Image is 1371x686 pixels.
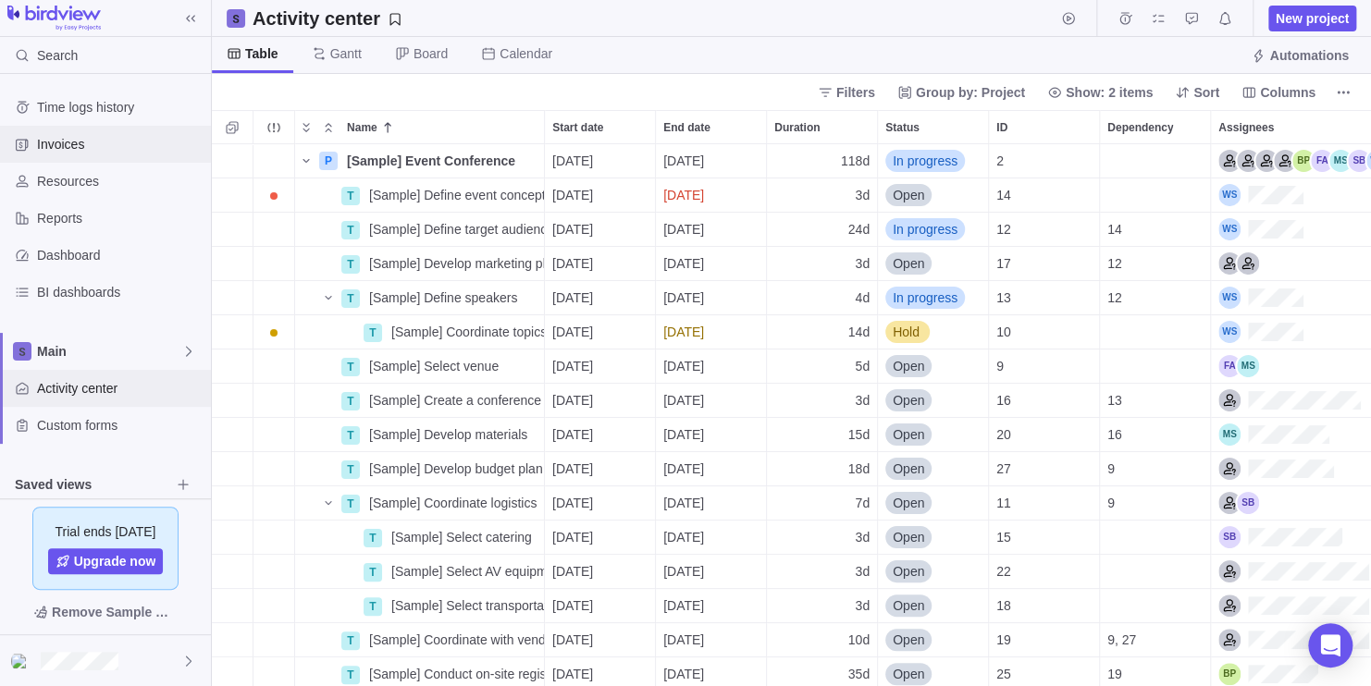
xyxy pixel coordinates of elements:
[989,521,1100,555] div: ID
[1218,218,1241,240] div: Will Salah
[893,152,957,170] span: In progress
[767,178,878,213] div: Duration
[893,323,920,341] span: Hold
[1179,6,1204,31] span: Approval requests
[253,315,295,349] div: Trouble indication
[656,144,767,178] div: End date
[878,623,989,657] div: Status
[878,178,989,213] div: Status
[878,178,988,212] div: Open
[253,418,295,452] div: Trouble indication
[369,186,544,204] span: [Sample] Define event concept
[1218,150,1241,172] div: Event Manager
[364,324,382,342] div: T
[545,178,656,213] div: Start date
[1107,288,1122,307] span: 12
[989,555,1100,589] div: ID
[295,521,545,555] div: Name
[656,178,767,213] div: End date
[767,486,878,521] div: Duration
[878,213,989,247] div: Status
[1100,521,1211,555] div: Dependency
[295,144,545,178] div: Name
[1100,213,1211,247] div: Dependency
[552,118,603,137] span: Start date
[767,521,878,555] div: Duration
[878,281,988,314] div: In progress
[656,281,767,315] div: End date
[1212,6,1238,31] span: Notifications
[253,349,295,384] div: Trouble indication
[893,186,924,204] span: Open
[878,315,989,349] div: Status
[1193,83,1219,102] span: Sort
[362,178,544,212] div: [Sample] Define event concept
[340,144,544,178] div: [Sample] Event Conference
[656,384,767,418] div: End date
[656,623,767,657] div: End date
[656,418,767,452] div: End date
[1308,623,1352,668] div: Open Intercom Messenger
[767,418,878,452] div: Duration
[253,555,295,589] div: Trouble indication
[1311,150,1333,172] div: Firzana Amira
[656,315,766,349] div: highlight
[369,220,544,239] span: [Sample] Define target audience
[890,80,1032,105] span: Group by: Project
[1100,623,1211,657] div: Dependency
[253,384,295,418] div: Trouble indication
[767,247,878,281] div: Duration
[295,247,545,281] div: Name
[1100,111,1210,143] div: Dependency
[1107,254,1122,273] span: 12
[37,283,204,301] span: BI dashboards
[1107,118,1173,137] span: Dependency
[893,288,957,307] span: In progress
[341,358,360,376] div: T
[1167,80,1227,105] span: Sort
[989,178,1100,213] div: ID
[37,135,204,153] span: Invoices
[212,144,1371,686] div: grid
[878,111,988,143] div: Status
[1100,349,1211,384] div: Dependency
[656,589,767,623] div: End date
[253,213,295,247] div: Trouble indication
[552,152,593,170] span: [DATE]
[295,213,545,247] div: Name
[295,115,317,141] span: Expand
[989,247,1099,280] div: 17
[848,220,870,239] span: 24d
[878,486,989,521] div: Status
[369,288,517,307] span: [Sample] Define speakers
[170,472,196,497] span: Browse views
[767,589,878,623] div: Duration
[253,247,295,281] div: Trouble indication
[1066,83,1153,102] span: Show: 2 items
[767,384,878,418] div: Duration
[1218,321,1241,343] div: Will Salah
[989,213,1100,247] div: ID
[989,213,1099,246] div: 12
[1234,80,1323,105] span: Columns
[656,315,767,349] div: End date
[384,315,544,349] div: [Sample] Coordinate topics with speakers
[989,281,1099,314] div: 13
[1100,486,1211,521] div: Dependency
[552,220,593,239] span: [DATE]
[341,392,360,410] div: T
[1100,281,1211,315] div: Dependency
[330,44,362,63] span: Gantt
[37,246,204,264] span: Dashboard
[663,288,704,307] span: [DATE]
[989,418,1100,452] div: ID
[369,254,544,273] span: [Sample] Develop marketing plan
[656,111,766,143] div: End date
[1212,14,1238,29] a: Notifications
[885,118,920,137] span: Status
[989,349,1100,384] div: ID
[364,563,382,582] div: T
[1348,150,1370,172] div: Sandra Bellmont
[1100,178,1211,213] div: Dependency
[545,555,656,589] div: Start date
